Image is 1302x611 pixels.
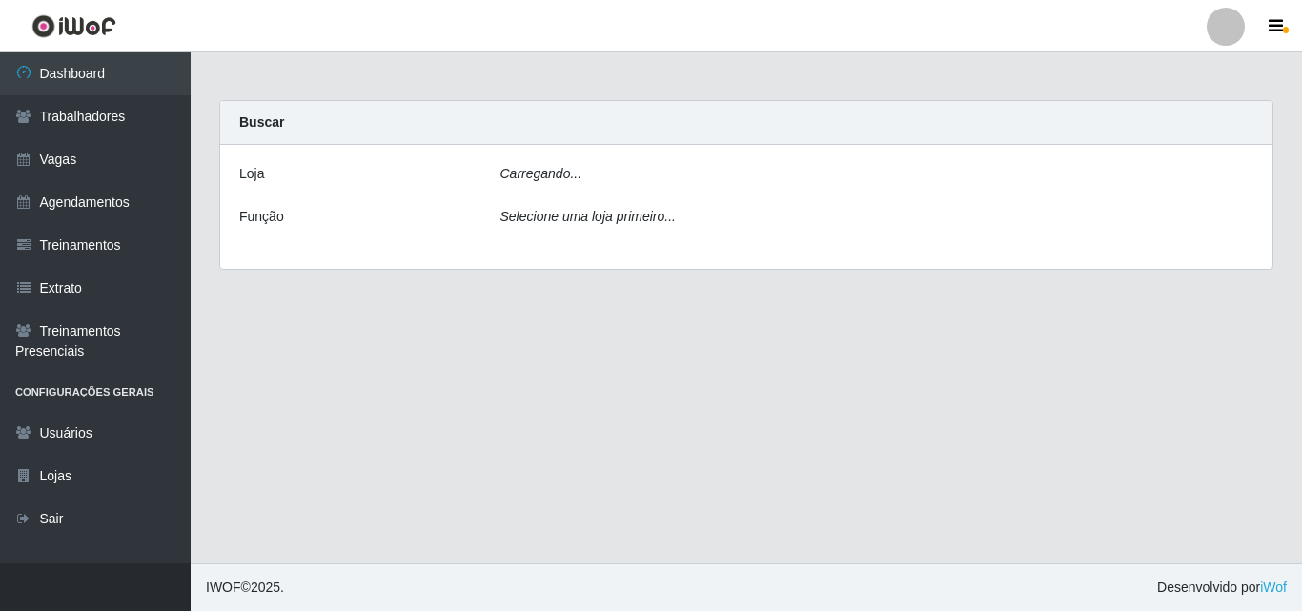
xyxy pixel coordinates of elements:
[239,164,264,184] label: Loja
[31,14,116,38] img: CoreUI Logo
[206,578,284,598] span: © 2025 .
[1260,580,1287,595] a: iWof
[500,209,676,224] i: Selecione uma loja primeiro...
[206,580,241,595] span: IWOF
[239,207,284,227] label: Função
[239,114,284,130] strong: Buscar
[500,166,582,181] i: Carregando...
[1157,578,1287,598] span: Desenvolvido por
